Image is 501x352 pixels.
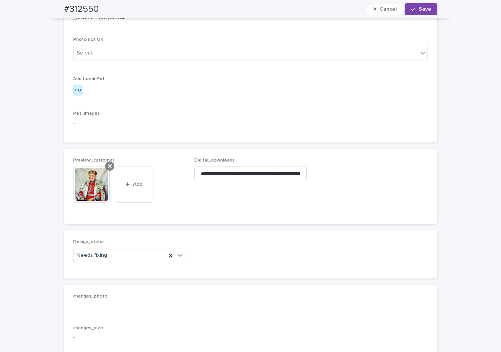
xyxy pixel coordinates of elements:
span: Add [133,182,142,187]
p: - [73,302,428,310]
h2: #312550 [64,4,99,15]
span: Pet_Images [73,111,100,116]
button: Cancel [367,3,403,15]
button: Add [116,166,152,203]
span: Photo not OK [73,37,103,42]
span: changes_size [73,326,103,330]
span: Needs fixing [77,251,107,259]
span: Design_status [73,240,105,244]
span: Digital_downloads [194,158,235,163]
div: no [73,85,83,96]
span: Cancel [379,6,397,12]
p: - [73,334,428,342]
span: Additional Pet [73,77,104,81]
span: changes_photo [73,294,107,299]
span: Save [419,6,431,12]
p: - [73,119,428,127]
div: Select... [77,49,96,57]
button: Save [405,3,437,15]
span: Preview_customer [73,158,114,163]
